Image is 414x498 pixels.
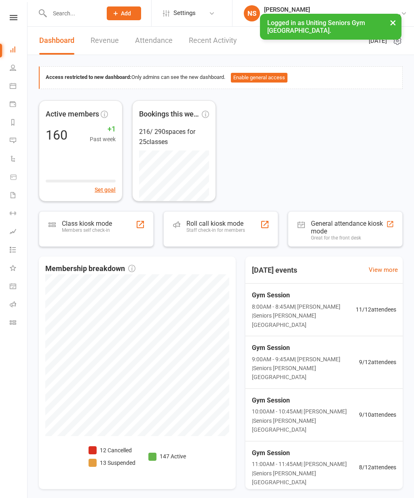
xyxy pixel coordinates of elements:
[267,19,365,34] span: Logged in as Uniting Seniors Gym [GEOGRAPHIC_DATA].
[47,8,96,19] input: Search...
[45,263,135,275] span: Membership breakdown
[311,220,386,235] div: General attendance kiosk mode
[107,6,141,20] button: Add
[10,278,28,296] a: General attendance kiosk mode
[359,410,396,419] span: 9 / 10 attendees
[139,108,200,120] span: Bookings this week
[10,41,28,59] a: Dashboard
[252,395,359,406] span: Gym Session
[46,129,68,142] div: 160
[186,227,245,233] div: Staff check-in for members
[89,458,135,467] li: 13 Suspended
[62,227,112,233] div: Members self check-in
[245,263,304,278] h3: [DATE] events
[252,448,359,458] span: Gym Session
[386,14,400,31] button: ×
[231,73,287,83] button: Enable general access
[359,463,396,472] span: 8 / 12 attendees
[252,460,359,487] span: 11:00AM - 11:45AM | [PERSON_NAME] | Seniors [PERSON_NAME][GEOGRAPHIC_DATA]
[90,123,116,135] span: +1
[90,135,116,144] span: Past week
[244,5,260,21] div: NS
[62,220,112,227] div: Class kiosk mode
[89,446,135,455] li: 12 Cancelled
[173,4,196,22] span: Settings
[148,452,186,461] li: 147 Active
[10,96,28,114] a: Payments
[139,127,209,147] div: 216 / 290 spaces for 25 classes
[252,355,359,382] span: 9:00AM - 9:45AM | [PERSON_NAME] | Seniors [PERSON_NAME][GEOGRAPHIC_DATA]
[10,314,28,333] a: Class kiosk mode
[10,78,28,96] a: Calendar
[369,265,398,275] a: View more
[186,220,245,227] div: Roll call kiosk mode
[359,358,396,367] span: 9 / 12 attendees
[46,73,396,83] div: Only admins can see the new dashboard.
[264,13,401,21] div: Uniting Seniors [PERSON_NAME][GEOGRAPHIC_DATA]
[10,169,28,187] a: Product Sales
[46,108,99,120] span: Active members
[121,10,131,17] span: Add
[311,235,386,241] div: Great for the front desk
[46,74,131,80] strong: Access restricted to new dashboard:
[264,6,401,13] div: [PERSON_NAME]
[252,343,359,353] span: Gym Session
[10,59,28,78] a: People
[10,114,28,132] a: Reports
[356,305,396,314] span: 11 / 12 attendees
[252,302,356,329] span: 8:00AM - 8:45AM | [PERSON_NAME] | Seniors [PERSON_NAME][GEOGRAPHIC_DATA]
[95,185,116,194] button: Set goal
[10,223,28,242] a: Assessments
[10,260,28,278] a: What's New
[252,290,356,301] span: Gym Session
[252,407,359,434] span: 10:00AM - 10:45AM | [PERSON_NAME] | Seniors [PERSON_NAME][GEOGRAPHIC_DATA]
[10,296,28,314] a: Roll call kiosk mode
